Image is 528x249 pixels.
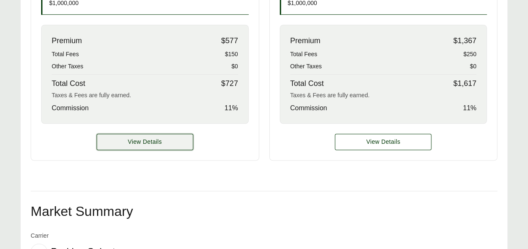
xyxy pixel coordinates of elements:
span: Other Taxes [52,62,83,71]
div: Taxes & Fees are fully earned. [290,91,477,100]
span: 11 % [463,103,476,113]
span: Total Cost [290,78,324,89]
span: $0 [470,62,476,71]
button: View Details [97,134,193,150]
span: Commission [52,103,89,113]
span: Total Fees [290,50,318,59]
span: $0 [231,62,238,71]
span: Premium [52,35,82,47]
span: $150 [225,50,238,59]
span: $727 [221,78,238,89]
div: Taxes & Fees are fully earned. [52,91,238,100]
span: Total Cost [52,78,85,89]
span: Carrier [31,231,115,240]
span: $250 [463,50,476,59]
span: Premium [290,35,320,47]
span: View Details [128,137,162,146]
span: 11 % [224,103,238,113]
span: View Details [366,137,400,146]
span: $1,367 [453,35,476,47]
span: $1,617 [453,78,476,89]
span: Total Fees [52,50,79,59]
span: Commission [290,103,327,113]
span: Other Taxes [290,62,322,71]
button: View Details [335,134,431,150]
h2: Market Summary [31,205,497,218]
a: LIO details [97,134,193,150]
span: $577 [221,35,238,47]
a: Great American details [335,134,431,150]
